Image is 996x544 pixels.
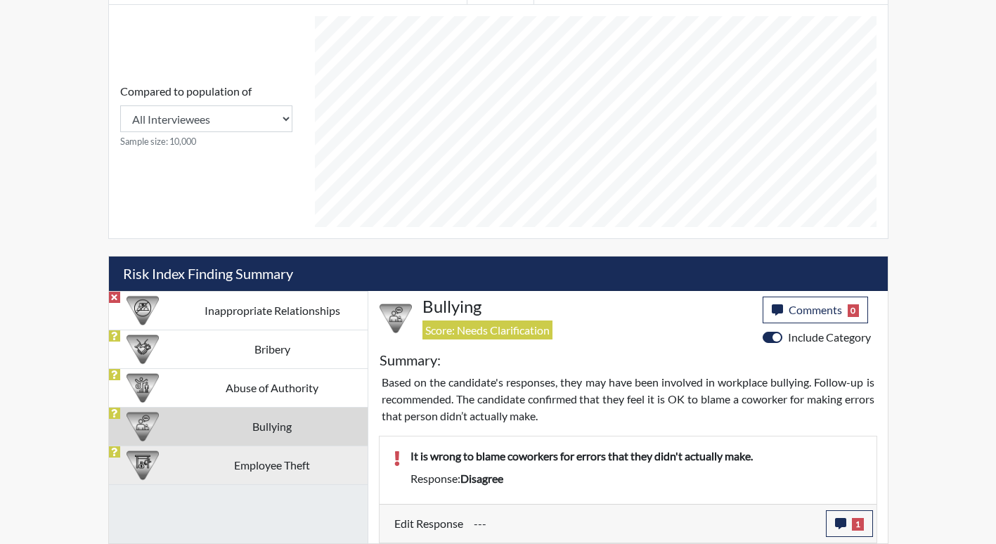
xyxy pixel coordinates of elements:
[826,510,873,537] button: 1
[394,510,463,537] label: Edit Response
[788,329,871,346] label: Include Category
[120,83,252,100] label: Compared to population of
[763,297,869,323] button: Comments0
[120,135,292,148] small: Sample size: 10,000
[460,472,503,485] span: disagree
[463,510,826,537] div: Update the test taker's response, the change might impact the score
[127,410,159,443] img: CATEGORY%20ICON-04.6d01e8fa.png
[852,518,864,531] span: 1
[177,330,368,368] td: Bribery
[127,294,159,327] img: CATEGORY%20ICON-14.139f8ef7.png
[127,449,159,481] img: CATEGORY%20ICON-07.58b65e52.png
[120,83,292,148] div: Consistency Score comparison among population
[177,368,368,407] td: Abuse of Authority
[127,333,159,365] img: CATEGORY%20ICON-03.c5611939.png
[177,291,368,330] td: Inappropriate Relationships
[177,407,368,446] td: Bullying
[380,351,441,368] h5: Summary:
[177,446,368,484] td: Employee Theft
[789,303,842,316] span: Comments
[400,470,873,487] div: Response:
[422,297,752,317] h4: Bullying
[382,374,874,425] p: Based on the candidate's responses, they may have been involved in workplace bullying. Follow-up ...
[848,304,860,317] span: 0
[410,448,862,465] p: It is wrong to blame coworkers for errors that they didn't actually make.
[127,372,159,404] img: CATEGORY%20ICON-01.94e51fac.png
[422,320,552,339] span: Score: Needs Clarification
[109,257,888,291] h5: Risk Index Finding Summary
[380,302,412,335] img: CATEGORY%20ICON-04.6d01e8fa.png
